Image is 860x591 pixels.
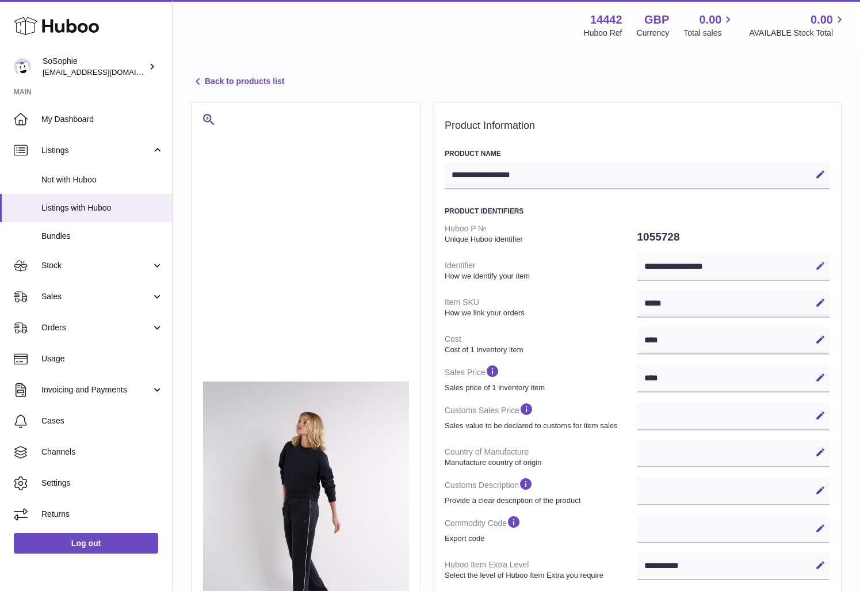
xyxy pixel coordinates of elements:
span: Sales [41,291,151,302]
dt: Customs Description [445,472,637,510]
strong: Provide a clear description of the product [445,495,635,506]
span: Usage [41,353,163,364]
span: 0.00 [811,12,833,28]
div: Huboo Ref [584,28,622,39]
dt: Cost [445,329,637,359]
span: Channels [41,447,163,457]
strong: Export code [445,533,635,544]
span: [EMAIL_ADDRESS][DOMAIN_NAME] [43,67,169,77]
dt: Commodity Code [445,510,637,548]
dt: Customs Sales Price [445,397,637,435]
span: Returns [41,509,163,520]
span: My Dashboard [41,114,163,125]
a: Log out [14,533,158,554]
span: Stock [41,260,151,271]
strong: Sales price of 1 inventory item [445,383,635,393]
strong: Cost of 1 inventory item [445,345,635,355]
h2: Product Information [445,120,830,132]
span: Listings with Huboo [41,203,163,213]
strong: GBP [644,12,669,28]
h3: Product Name [445,149,830,158]
dt: Huboo P № [445,219,637,249]
dd: 1055728 [637,225,830,249]
a: Back to products list [191,75,284,89]
span: Total sales [683,28,735,39]
dt: Identifier [445,256,637,285]
h3: Product Identifiers [445,207,830,216]
strong: How we identify your item [445,271,635,281]
strong: 14442 [590,12,622,28]
a: 0.00 Total sales [683,12,735,39]
dt: Country of Manufacture [445,442,637,472]
span: Cases [41,415,163,426]
dt: Huboo Item Extra Level [445,555,637,585]
span: Orders [41,322,151,333]
a: 0.00 AVAILABLE Stock Total [749,12,846,39]
strong: Unique Huboo identifier [445,234,635,245]
strong: Sales value to be declared to customs for item sales [445,421,635,431]
div: SoSophie [43,56,146,78]
strong: Manufacture country of origin [445,457,635,468]
span: Settings [41,478,163,489]
img: info@thebigclick.co.uk [14,58,31,75]
span: 0.00 [700,12,722,28]
span: Bundles [41,231,163,242]
strong: Select the level of Huboo Item Extra you require [445,570,635,581]
span: Listings [41,145,151,156]
dt: Item SKU [445,292,637,322]
div: Currency [637,28,670,39]
strong: How we link your orders [445,308,635,318]
span: Not with Huboo [41,174,163,185]
span: Invoicing and Payments [41,384,151,395]
dt: Sales Price [445,359,637,397]
span: AVAILABLE Stock Total [749,28,846,39]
